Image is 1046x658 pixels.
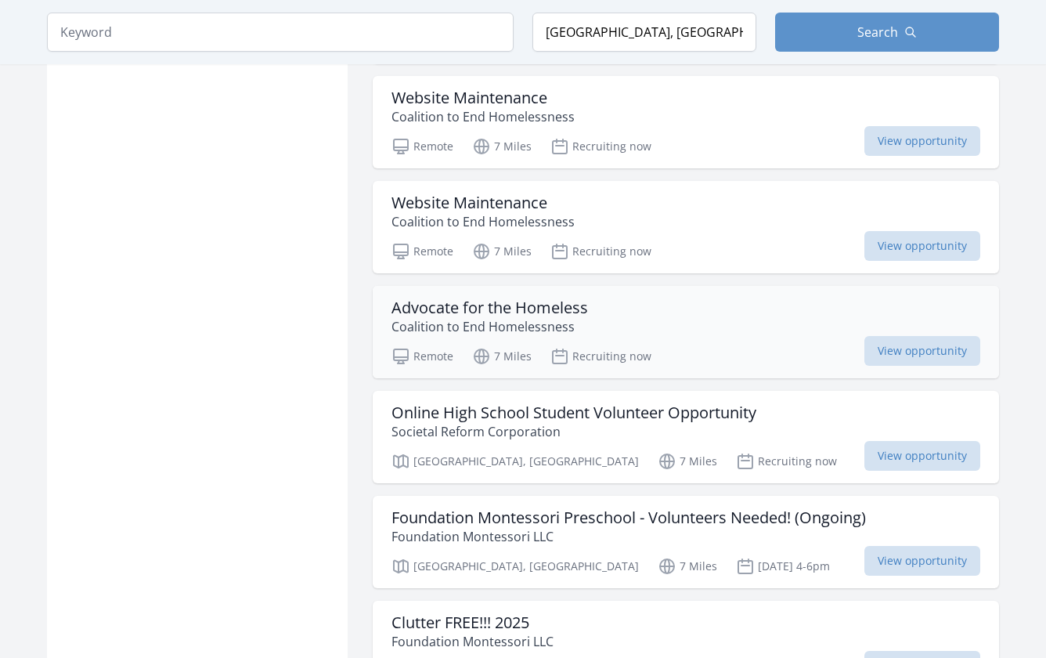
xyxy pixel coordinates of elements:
[391,298,588,317] h3: Advocate for the Homeless
[472,242,532,261] p: 7 Miles
[373,181,999,273] a: Website Maintenance Coalition to End Homelessness Remote 7 Miles Recruiting now View opportunity
[391,89,575,107] h3: Website Maintenance
[550,242,651,261] p: Recruiting now
[391,193,575,212] h3: Website Maintenance
[658,557,717,576] p: 7 Miles
[391,632,554,651] p: Foundation Montessori LLC
[736,452,837,471] p: Recruiting now
[391,403,756,422] h3: Online High School Student Volunteer Opportunity
[391,212,575,231] p: Coalition to End Homelessness
[864,441,980,471] span: View opportunity
[550,137,651,156] p: Recruiting now
[391,452,639,471] p: [GEOGRAPHIC_DATA], [GEOGRAPHIC_DATA]
[391,508,866,527] h3: Foundation Montessori Preschool - Volunteers Needed! (Ongoing)
[391,613,554,632] h3: Clutter FREE!!! 2025
[373,76,999,168] a: Website Maintenance Coalition to End Homelessness Remote 7 Miles Recruiting now View opportunity
[391,107,575,126] p: Coalition to End Homelessness
[391,137,453,156] p: Remote
[472,347,532,366] p: 7 Miles
[736,557,830,576] p: [DATE] 4-6pm
[532,13,756,52] input: Location
[864,231,980,261] span: View opportunity
[472,137,532,156] p: 7 Miles
[864,336,980,366] span: View opportunity
[391,422,756,441] p: Societal Reform Corporation
[857,23,898,42] span: Search
[658,452,717,471] p: 7 Miles
[373,496,999,588] a: Foundation Montessori Preschool - Volunteers Needed! (Ongoing) Foundation Montessori LLC [GEOGRAP...
[373,391,999,483] a: Online High School Student Volunteer Opportunity Societal Reform Corporation [GEOGRAPHIC_DATA], [...
[775,13,999,52] button: Search
[47,13,514,52] input: Keyword
[373,286,999,378] a: Advocate for the Homeless Coalition to End Homelessness Remote 7 Miles Recruiting now View opport...
[391,242,453,261] p: Remote
[391,347,453,366] p: Remote
[550,347,651,366] p: Recruiting now
[864,126,980,156] span: View opportunity
[864,546,980,576] span: View opportunity
[391,527,866,546] p: Foundation Montessori LLC
[391,317,588,336] p: Coalition to End Homelessness
[391,557,639,576] p: [GEOGRAPHIC_DATA], [GEOGRAPHIC_DATA]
